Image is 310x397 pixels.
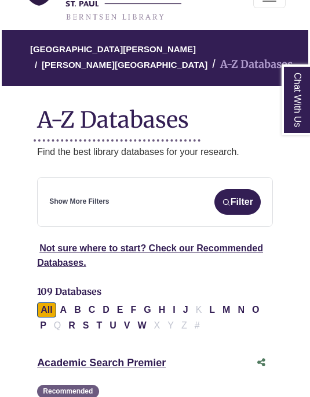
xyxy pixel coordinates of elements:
h1: A-Z Databases [37,98,273,133]
button: Filter Results G [140,302,154,317]
button: Filter Results D [99,302,113,317]
span: 109 Databases [37,286,101,297]
a: Not sure where to start? Check our Recommended Databases. [37,243,263,268]
button: Filter Results M [219,302,234,317]
div: Alpha-list to filter by first letter of database name [37,304,264,330]
button: Filter Results N [234,302,248,317]
button: Filter Results J [180,302,192,317]
button: Filter Results L [206,302,218,317]
button: Filter Results H [155,302,169,317]
a: [GEOGRAPHIC_DATA][PERSON_NAME] [30,42,196,54]
button: Filter Results R [65,318,79,333]
p: Find the best library databases for your research. [37,145,273,160]
button: Filter Results V [121,318,134,333]
button: Filter Results I [169,302,178,317]
button: Filter Results W [134,318,150,333]
nav: breadcrumb [37,30,273,86]
button: Share this database [250,352,273,374]
button: Filter [214,189,261,215]
button: Filter Results T [93,318,105,333]
a: Show More Filters [49,196,109,207]
button: All [37,302,56,317]
button: Filter Results U [106,318,120,333]
button: Filter Results A [57,302,71,317]
button: Filter Results F [127,302,140,317]
a: Academic Search Premier [37,357,166,369]
button: Filter Results B [71,302,85,317]
button: Filter Results O [249,302,262,317]
a: [PERSON_NAME][GEOGRAPHIC_DATA] [42,58,207,70]
button: Filter Results P [37,318,50,333]
button: Filter Results C [85,302,99,317]
button: Filter Results E [114,302,127,317]
li: A-Z Databases [207,56,293,73]
button: Filter Results S [79,318,93,333]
